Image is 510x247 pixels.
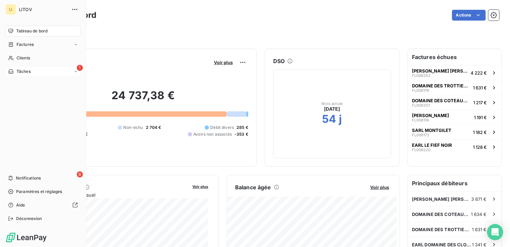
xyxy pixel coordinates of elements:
span: Notifications [16,175,41,181]
span: 6 [77,171,83,177]
div: Open Intercom Messenger [487,224,503,240]
span: Chiffre d'affaires mensuel [38,191,188,198]
span: Voir plus [370,185,389,190]
span: SARL MONTGILET [412,128,451,133]
span: [DATE] [324,106,340,112]
span: 1 128 € [473,144,487,150]
span: Déconnexion [16,216,42,222]
span: [PERSON_NAME] [PERSON_NAME] [412,196,471,202]
span: Avoirs non associés [193,131,232,137]
span: FL006174 [412,118,429,122]
button: Actions [452,10,486,21]
span: FL006176 [412,88,429,92]
span: DOMAINE DES TROTTIERES [412,227,472,232]
span: -353 € [234,131,248,137]
button: DOMAINE DES TROTTIERESFL0061761 631 € [408,80,502,95]
span: 1 [77,65,83,71]
span: Débit divers [210,125,234,131]
span: FL006173 [412,133,429,137]
span: LITOV [19,7,67,12]
span: 2 704 € [146,125,161,131]
button: Voir plus [212,59,235,65]
span: FL006220 [412,148,431,152]
h2: j [339,112,342,126]
span: Tâches [17,68,31,75]
span: Non-échu [123,125,143,131]
span: 3 671 € [471,196,487,202]
a: Aide [5,200,81,211]
span: FL006252 [412,74,431,78]
span: 1 191 € [474,115,487,120]
h6: Balance âgée [235,183,271,191]
button: [PERSON_NAME]FL0061741 191 € [408,110,502,125]
span: [PERSON_NAME] [412,113,449,118]
span: Factures [17,42,34,48]
span: 1 634 € [471,212,487,217]
h6: Principaux débiteurs [408,175,502,191]
button: SARL MONTGILETFL0061731 182 € [408,125,502,139]
span: DOMAINE DES COTEAUX BLANCS [412,98,471,103]
span: Mois actuel [322,102,343,106]
span: Aide [16,202,25,208]
div: LI [5,4,16,15]
h6: DSO [273,57,285,65]
span: [PERSON_NAME] [PERSON_NAME] [412,68,468,74]
h6: Factures échues [408,49,502,65]
img: Logo LeanPay [5,232,47,243]
span: FL006207 [412,103,430,107]
span: 1 631 € [472,227,487,232]
span: Paramètres et réglages [16,189,62,195]
span: DOMAINE DES TROTTIERES [412,83,470,88]
span: EARL LE FIEF NOIR [412,142,452,148]
button: EARL LE FIEF NOIRFL0062201 128 € [408,139,502,154]
h2: 54 [322,112,336,126]
span: DOMAINE DES COTEAUX BLANCS [412,212,471,217]
span: 1 631 € [473,85,487,90]
span: 285 € [236,125,248,131]
span: 1 217 € [473,100,487,105]
span: Clients [17,55,30,61]
button: Voir plus [368,184,391,190]
span: Voir plus [192,184,208,189]
button: DOMAINE DES COTEAUX BLANCSFL0062071 217 € [408,95,502,110]
button: Voir plus [190,183,210,189]
button: [PERSON_NAME] [PERSON_NAME]FL0062524 222 € [408,65,502,80]
span: Voir plus [214,60,233,65]
span: 4 222 € [471,70,487,76]
h2: 24 737,38 € [38,89,248,109]
span: 1 182 € [473,130,487,135]
span: Tableau de bord [16,28,47,34]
